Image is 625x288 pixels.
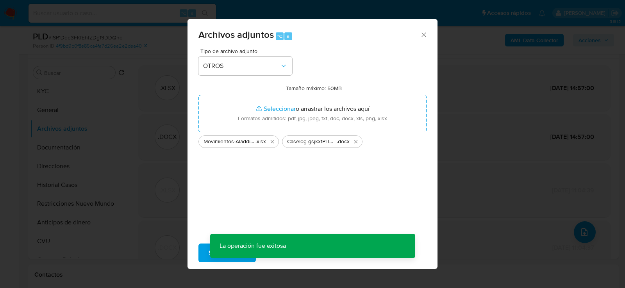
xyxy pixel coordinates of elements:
[269,244,295,261] span: Cancelar
[337,138,350,146] span: .docx
[277,32,282,40] span: ⌥
[287,32,289,40] span: a
[198,57,292,75] button: OTROS
[209,244,246,261] span: Subir archivo
[204,138,255,146] span: Movimientos-Aladdin-v10_3
[255,138,266,146] span: .xlsx
[200,48,294,54] span: Tipo de archivo adjunto
[210,234,295,258] p: La operación fue exitosa
[351,137,361,146] button: Eliminar Caselog gsjkxtPHQLTIl48gSW8xELwH_2025_09_17_22_26_23.docx
[287,138,337,146] span: Caselog gsjkxtPHQLTIl48gSW8xELwH_2025_09_17_22_26_23
[203,62,280,70] span: OTROS
[268,137,277,146] button: Eliminar Movimientos-Aladdin-v10_3.xlsx
[198,28,274,41] span: Archivos adjuntos
[198,244,256,262] button: Subir archivo
[420,31,427,38] button: Cerrar
[286,85,342,92] label: Tamaño máximo: 50MB
[198,132,427,148] ul: Archivos seleccionados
